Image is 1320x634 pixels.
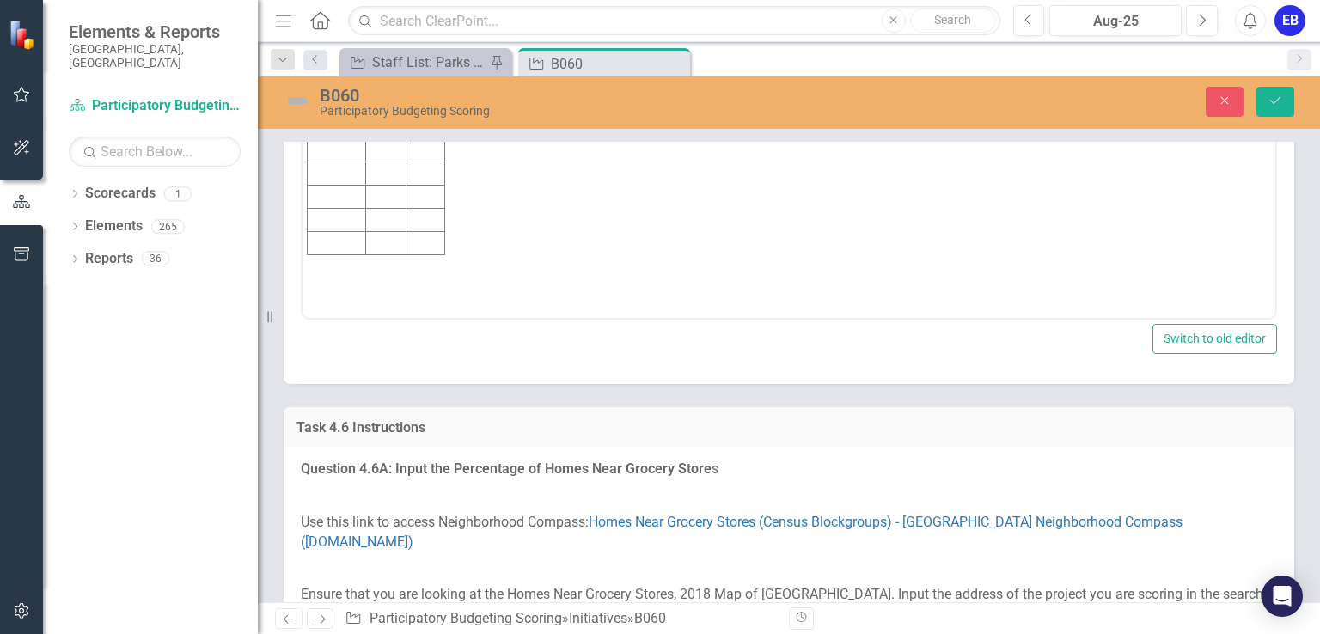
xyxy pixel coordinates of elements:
[301,509,1277,556] p: Use this link to access Neighborhood Compass:
[1274,5,1305,36] button: EB
[164,186,192,201] div: 1
[69,42,241,70] small: [GEOGRAPHIC_DATA], [GEOGRAPHIC_DATA]
[301,514,1182,550] a: Homes Near Grocery Stores (Census Blockgroups) - [GEOGRAPHIC_DATA] Neighborhood Compass ([DOMAIN_...
[302,18,1275,318] iframe: Rich Text Area
[69,21,241,42] span: Elements & Reports
[85,249,133,269] a: Reports
[296,420,1281,436] h3: Task 4.6 Instructions
[1262,576,1303,617] div: Open Intercom Messenger
[284,87,311,114] img: Not Defined
[1055,11,1176,32] div: Aug-25
[1049,5,1182,36] button: Aug-25
[320,86,843,105] div: B060
[151,219,185,234] div: 265
[85,216,143,236] a: Elements
[301,460,1277,483] p: s
[9,20,39,50] img: ClearPoint Strategy
[69,96,241,116] a: Participatory Budgeting Scoring
[142,252,169,266] div: 36
[345,609,776,629] div: » »
[1152,324,1277,354] button: Switch to old editor
[301,460,712,477] strong: Question 4.6A: Input the Percentage of Homes Near Grocery Store
[372,52,486,73] div: Staff List: Parks and Recreation (Spanish)
[320,105,843,118] div: Participatory Budgeting Scoring
[634,610,666,626] div: B060
[344,52,486,73] a: Staff List: Parks and Recreation (Spanish)
[551,53,686,75] div: B060
[69,137,241,167] input: Search Below...
[301,582,1277,628] p: Ensure that you are looking at the Homes Near Grocery Stores, 2018 Map of [GEOGRAPHIC_DATA]. Inpu...
[370,610,562,626] a: Participatory Budgeting Scoring
[934,13,971,27] span: Search
[569,610,627,626] a: Initiatives
[910,9,996,33] button: Search
[348,6,999,36] input: Search ClearPoint...
[85,184,156,204] a: Scorecards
